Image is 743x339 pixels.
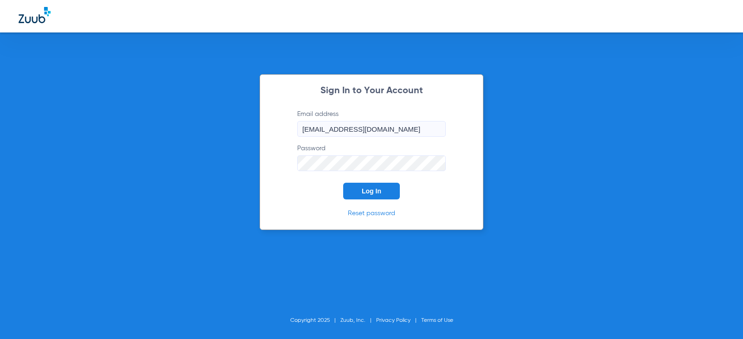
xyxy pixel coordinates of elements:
[297,109,446,137] label: Email address
[376,318,411,323] a: Privacy Policy
[297,155,446,171] input: Password
[297,144,446,171] label: Password
[421,318,453,323] a: Terms of Use
[290,316,340,325] li: Copyright 2025
[19,7,51,23] img: Zuub Logo
[283,86,460,96] h2: Sign In to Your Account
[297,121,446,137] input: Email address
[343,183,400,199] button: Log In
[340,316,376,325] li: Zuub, Inc.
[362,187,381,195] span: Log In
[348,210,395,217] a: Reset password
